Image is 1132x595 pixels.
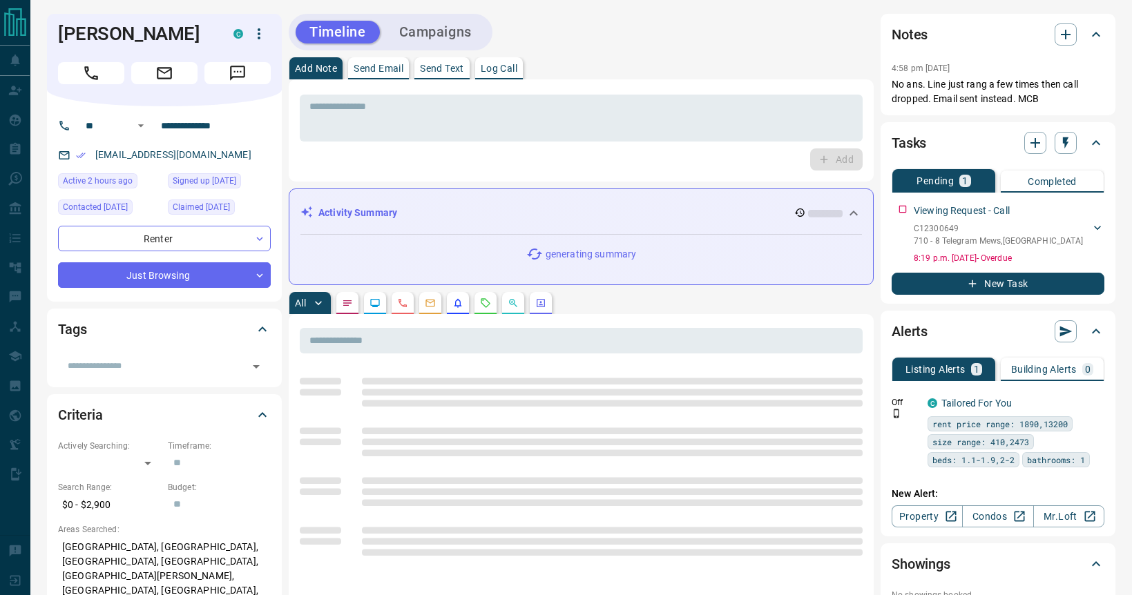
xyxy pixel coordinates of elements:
span: bathrooms: 1 [1027,453,1085,467]
svg: Notes [342,297,353,309]
p: Building Alerts [1011,364,1077,374]
h2: Criteria [58,404,103,426]
p: Send Text [420,64,464,73]
svg: Push Notification Only [892,409,901,418]
span: Active 2 hours ago [63,174,133,188]
svg: Emails [425,297,436,309]
div: Renter [58,226,271,251]
div: Mon Aug 18 2025 [58,173,161,193]
span: Signed up [DATE] [173,174,236,188]
span: rent price range: 1890,13200 [932,417,1068,431]
h2: Alerts [892,320,928,342]
h2: Tags [58,318,86,340]
button: Open [247,357,266,376]
h2: Notes [892,23,928,46]
p: New Alert: [892,487,1104,501]
svg: Opportunities [508,297,519,309]
button: Timeline [296,21,380,43]
p: No ans. Line just rang a few times then call dropped. Email sent instead. MCB [892,77,1104,106]
p: Off [892,396,919,409]
div: Fri Mar 01 2024 [168,173,271,193]
p: 0 [1085,364,1091,374]
a: Condos [962,505,1033,527]
p: Actively Searching: [58,440,161,452]
button: Open [133,117,149,134]
button: Campaigns [385,21,486,43]
span: Call [58,62,124,84]
svg: Lead Browsing Activity [370,297,381,309]
h1: [PERSON_NAME] [58,23,213,45]
svg: Requests [480,297,491,309]
p: 1 [974,364,979,374]
div: Notes [892,18,1104,51]
p: Completed [1028,177,1077,186]
div: C12300649710 - 8 Telegram Mews,[GEOGRAPHIC_DATA] [914,220,1104,250]
p: Activity Summary [318,206,397,220]
span: Contacted [DATE] [63,200,128,214]
div: condos.ca [928,398,937,408]
p: Add Note [295,64,337,73]
p: Viewing Request - Call [914,204,1010,218]
svg: Listing Alerts [452,297,463,309]
p: Timeframe: [168,440,271,452]
p: 1 [962,176,968,186]
a: Property [892,505,963,527]
svg: Agent Actions [535,297,546,309]
p: 4:58 pm [DATE] [892,64,950,73]
div: Tags [58,313,271,346]
p: generating summary [546,247,636,262]
p: Search Range: [58,481,161,494]
div: Tasks [892,126,1104,159]
p: Send Email [354,64,403,73]
span: Claimed [DATE] [173,200,230,214]
div: Alerts [892,315,1104,348]
div: condos.ca [233,29,243,39]
p: Pending [917,176,954,186]
span: size range: 410,2473 [932,435,1029,449]
a: [EMAIL_ADDRESS][DOMAIN_NAME] [95,149,251,160]
div: Criteria [58,398,271,431]
div: Tue Jun 24 2025 [58,199,161,219]
p: 710 - 8 Telegram Mews , [GEOGRAPHIC_DATA] [914,235,1083,247]
div: Showings [892,547,1104,581]
p: $0 - $2,900 [58,494,161,516]
p: Listing Alerts [905,364,966,374]
p: Areas Searched: [58,523,271,536]
h2: Showings [892,553,950,575]
div: Activity Summary [300,200,862,226]
span: beds: 1.1-1.9,2-2 [932,453,1015,467]
button: New Task [892,273,1104,295]
p: Log Call [481,64,517,73]
p: Budget: [168,481,271,494]
div: Just Browsing [58,262,271,288]
a: Mr.Loft [1033,505,1104,527]
p: 8:19 p.m. [DATE] - Overdue [914,252,1104,264]
svg: Calls [397,297,408,309]
span: Email [131,62,198,84]
a: Tailored For You [941,398,1012,409]
p: All [295,298,306,308]
p: C12300649 [914,222,1083,235]
div: Fri Mar 01 2024 [168,199,271,219]
svg: Email Verified [76,150,86,160]
span: Message [204,62,271,84]
h2: Tasks [892,132,926,154]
